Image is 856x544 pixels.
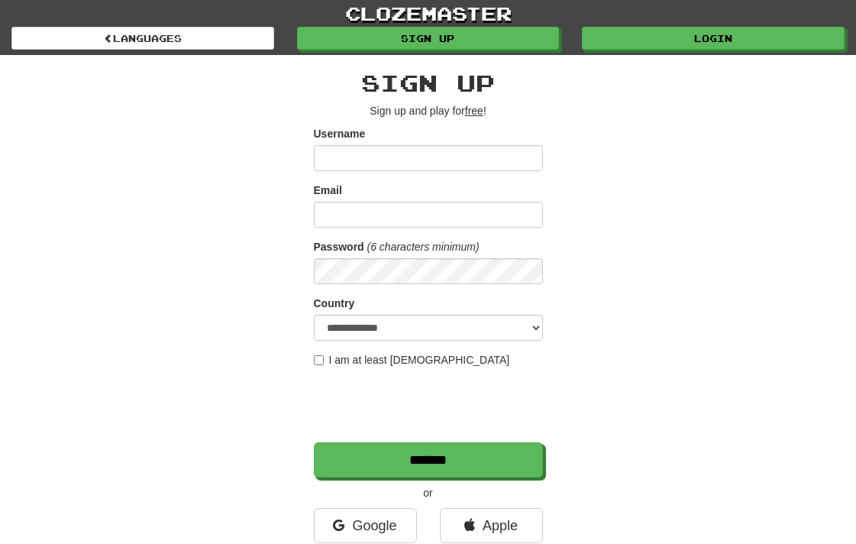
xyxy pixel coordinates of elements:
[314,183,342,198] label: Email
[440,508,543,543] a: Apple
[314,70,543,96] h2: Sign up
[314,239,364,254] label: Password
[314,355,324,365] input: I am at least [DEMOGRAPHIC_DATA]
[11,27,274,50] a: Languages
[314,485,543,500] p: or
[314,352,510,368] label: I am at least [DEMOGRAPHIC_DATA]
[314,508,417,543] a: Google
[314,103,543,118] p: Sign up and play for !
[297,27,560,50] a: Sign up
[465,105,483,117] u: free
[314,375,546,435] iframe: reCAPTCHA
[314,296,355,311] label: Country
[367,241,480,253] em: (6 characters minimum)
[314,126,366,141] label: Username
[582,27,845,50] a: Login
